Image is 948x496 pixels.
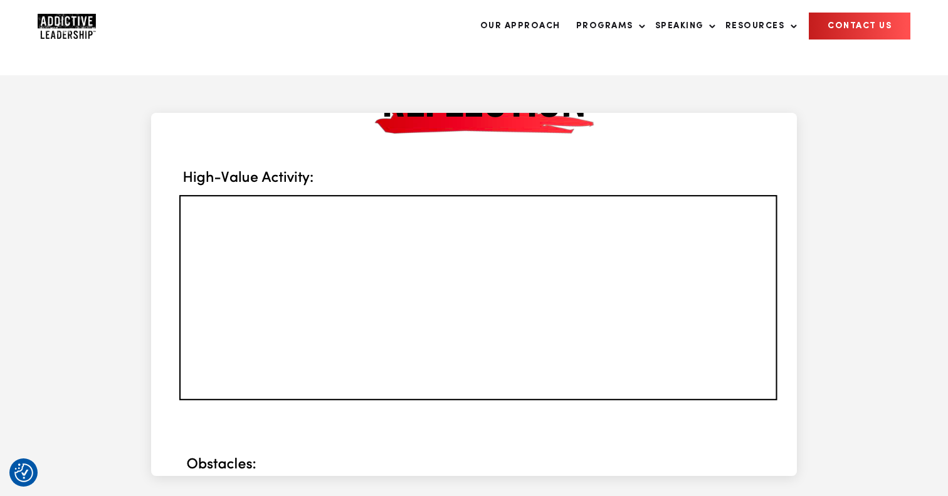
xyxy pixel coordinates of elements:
a: Resources [719,13,798,39]
a: Programs [570,13,646,39]
img: Revisit consent button [14,463,33,482]
a: Home [38,14,113,39]
a: Our Approach [474,13,567,39]
button: Consent Preferences [14,463,33,482]
a: Speaking [649,13,716,39]
img: Company Logo [38,14,96,39]
a: CONTACT US [809,13,910,40]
